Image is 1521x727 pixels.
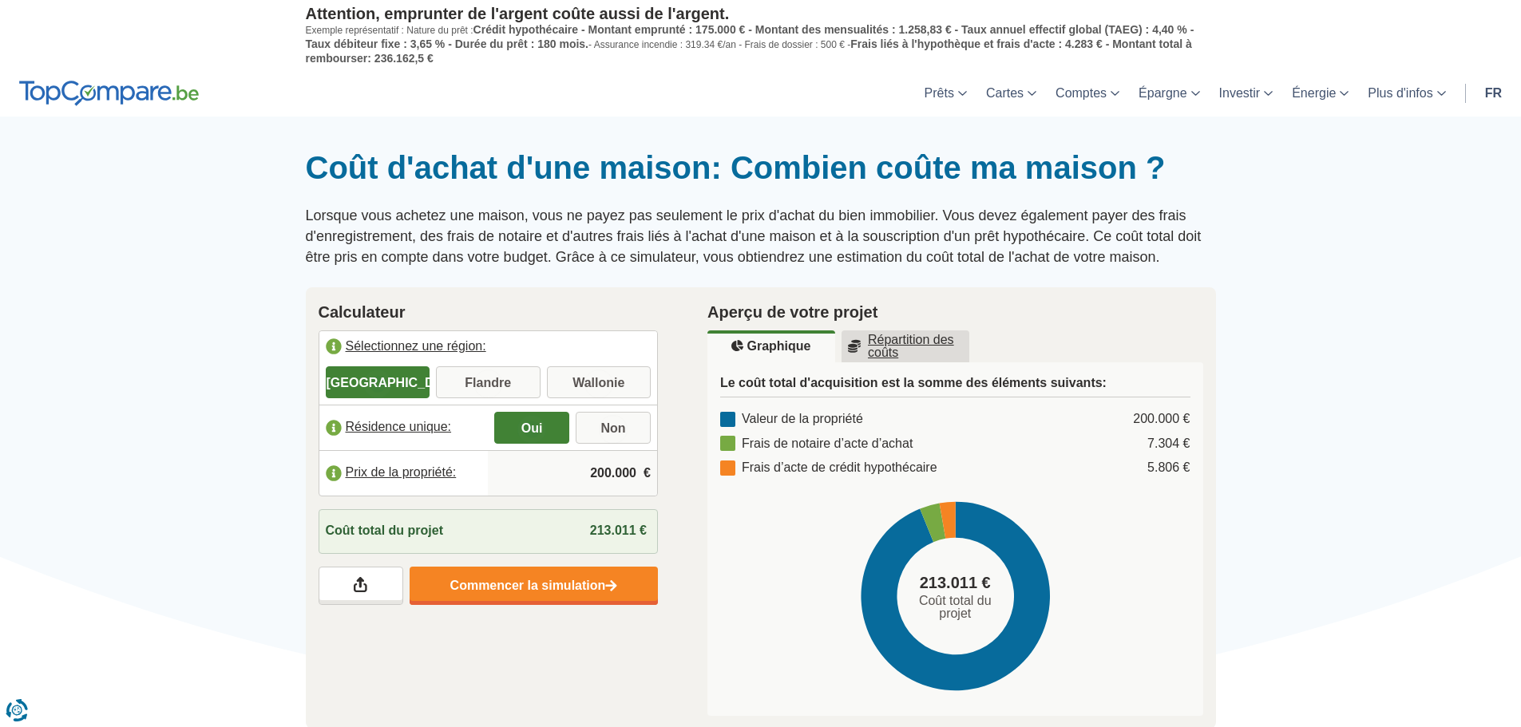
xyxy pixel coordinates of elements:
img: Commencer la simulation [605,579,617,593]
div: Valeur de la propriété [720,410,863,429]
h1: Coût d'achat d'une maison: Combien coûte ma maison ? [306,148,1216,187]
a: Commencer la simulation [410,567,658,605]
input: | [494,452,651,495]
u: Graphique [731,340,810,353]
label: Prix de la propriété: [319,456,489,491]
label: Résidence unique: [319,410,489,445]
label: Sélectionnez une région: [319,331,658,366]
div: 5.806 € [1147,459,1190,477]
label: Oui [494,412,569,444]
p: Exemple représentatif : Nature du prêt : - Assurance incendie : 319.34 €/an - Frais de dossier : ... [306,23,1216,65]
p: Attention, emprunter de l'argent coûte aussi de l'argent. [306,4,1216,23]
label: Non [576,412,651,444]
a: Comptes [1046,69,1129,117]
span: 213.011 € [590,524,647,537]
a: Prêts [915,69,976,117]
div: Frais de notaire d’acte d’achat [720,435,913,453]
a: Partagez vos résultats [319,567,403,605]
a: Investir [1210,69,1283,117]
label: Flandre [436,366,541,398]
h2: Aperçu de votre projet [707,300,1203,324]
a: Énergie [1282,69,1358,117]
span: Crédit hypothécaire - Montant emprunté : 175.000 € - Montant des mensualités : 1.258,83 € - Taux ... [306,23,1194,50]
span: Coût total du projet [903,595,1007,620]
label: [GEOGRAPHIC_DATA] [326,366,430,398]
u: Répartition des coûts [848,334,963,359]
span: Frais liés à l'hypothèque et frais d'acte : 4.283 € - Montant total à rembourser: 236.162,5 € [306,38,1192,65]
a: Épargne [1129,69,1210,117]
h2: Calculateur [319,300,659,324]
h3: Le coût total d'acquisition est la somme des éléments suivants: [720,375,1190,397]
p: Lorsque vous achetez une maison, vous ne payez pas seulement le prix d'achat du bien immobilier. ... [306,206,1216,267]
a: fr [1475,69,1511,117]
div: 200.000 € [1133,410,1190,429]
span: € [644,464,651,483]
a: Cartes [976,69,1046,117]
span: 213.011 € [920,571,991,595]
a: Plus d'infos [1358,69,1455,117]
div: Frais d’acte de crédit hypothécaire [720,459,937,477]
label: Wallonie [547,366,652,398]
span: Coût total du projet [326,522,444,540]
div: 7.304 € [1147,435,1190,453]
img: TopCompare [19,81,199,106]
